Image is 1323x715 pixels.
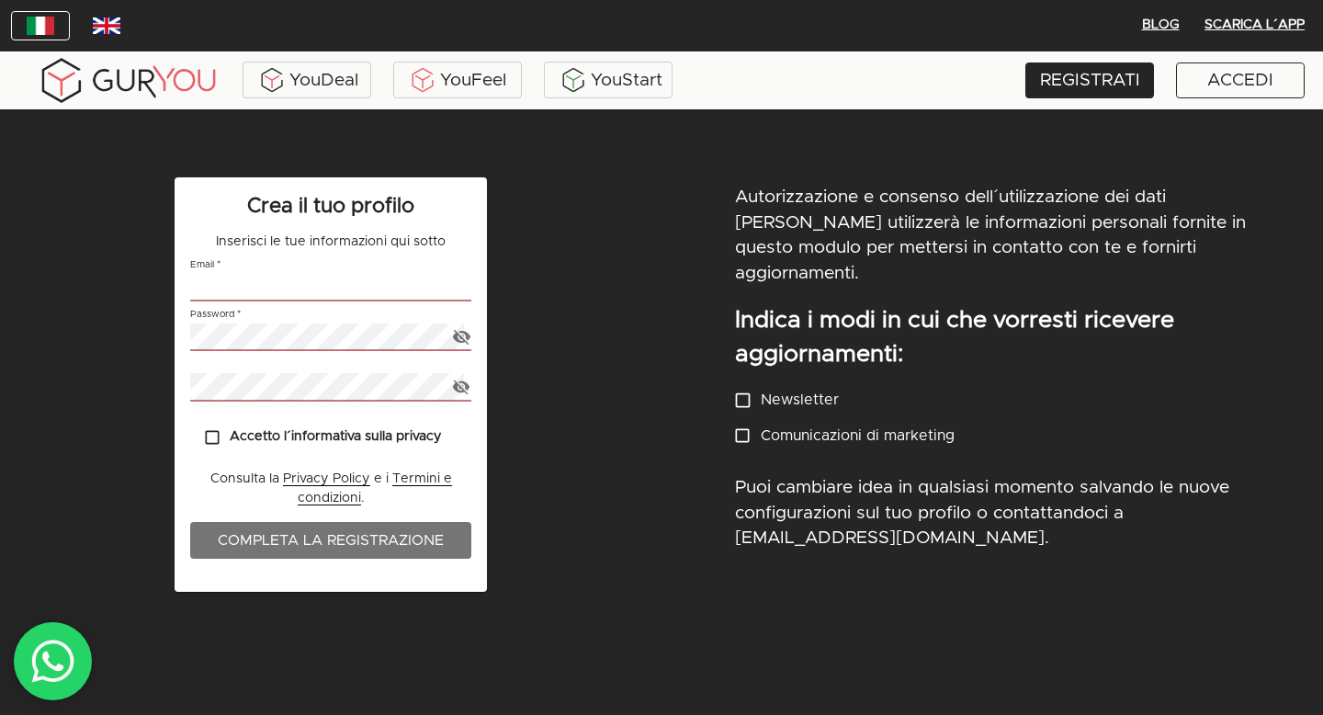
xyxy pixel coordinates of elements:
[190,233,471,252] p: Inserisci le tue informazioni qui sotto
[548,66,668,94] div: YouStart
[190,470,471,507] p: Consulta la e i .
[735,210,1249,286] p: [PERSON_NAME] utilizzerà le informazioni personali fornite in questo modulo per mettersi in conta...
[298,472,452,505] a: Termini e condizioni
[37,55,220,106] img: gyLogo01.5aaa2cff.png
[544,62,673,98] a: YouStart
[735,185,1166,210] p: Autorizzazione e consenso dell´utilizzazione dei dati
[735,475,1249,550] p: Puoi cambiare idea in qualsiasi momento salvando le nuove configurazioni sul tuo profilo o contat...
[1025,62,1154,98] a: REGISTRATI
[258,66,286,94] img: ALVAdSatItgsAAAAAElFTkSuQmCC
[761,425,955,447] p: Comunicazioni di marketing
[1204,14,1305,37] span: Scarica l´App
[560,66,587,94] img: BxzlDwAAAAABJRU5ErkJggg==
[190,260,220,269] label: Email
[393,62,522,98] a: YouFeel
[243,62,371,98] a: YouDeal
[1176,62,1305,98] a: ACCEDI
[230,427,442,448] p: Accetto l´informativa sulla privacy
[1197,11,1312,40] button: Scarica l´App
[761,389,839,411] p: Newsletter
[190,192,471,221] p: Crea il tuo profilo
[27,17,54,35] img: italy.83948c3f.jpg
[190,311,242,320] label: Password
[283,472,370,486] a: Privacy Policy
[30,639,76,685] img: whatsAppIcon.04b8739f.svg
[247,66,367,94] div: YouDeal
[1131,11,1190,40] button: BLOG
[409,66,436,94] img: KDuXBJLpDstiOJIlCPq11sr8c6VfEN1ke5YIAoPlCPqmrDPlQeIQgHlNqkP7FCiAKJQRHlC7RCaiHTHAlEEQLmFuo+mIt2xQB...
[398,66,517,94] div: YouFeel
[735,304,1249,371] p: Indica i modi in cui che vorresti ricevere aggiornamenti:
[1138,14,1182,37] span: BLOG
[93,17,120,34] img: wDv7cRK3VHVvwAAACV0RVh0ZGF0ZTpjcmVhdGUAMjAxOC0wMy0yNVQwMToxNzoxMiswMDowMGv4vjwAAAAldEVYdGRhdGU6bW...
